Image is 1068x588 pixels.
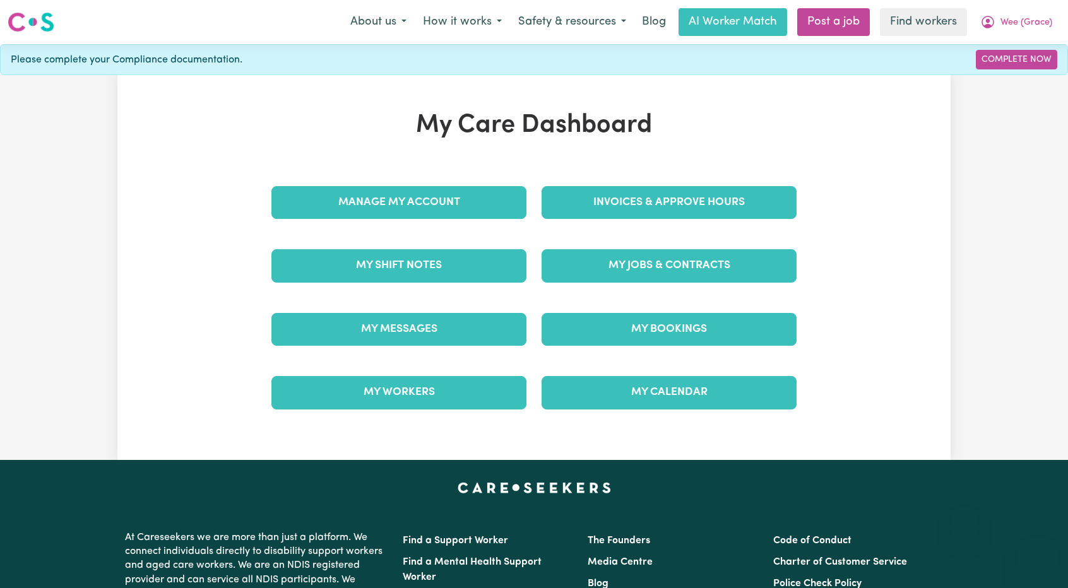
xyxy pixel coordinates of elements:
a: My Calendar [542,376,797,409]
a: My Messages [271,313,526,346]
button: About us [342,9,415,35]
a: Post a job [797,8,870,36]
a: Find workers [880,8,967,36]
a: My Workers [271,376,526,409]
a: Careseekers logo [8,8,54,37]
button: How it works [415,9,510,35]
span: Wee (Grace) [1000,16,1052,30]
a: Careseekers home page [458,483,611,493]
a: My Bookings [542,313,797,346]
button: My Account [972,9,1060,35]
a: Find a Mental Health Support Worker [403,557,542,582]
a: Manage My Account [271,186,526,219]
a: Blog [634,8,673,36]
a: AI Worker Match [679,8,787,36]
a: My Shift Notes [271,249,526,282]
a: My Jobs & Contracts [542,249,797,282]
a: Charter of Customer Service [773,557,907,567]
a: Invoices & Approve Hours [542,186,797,219]
a: Find a Support Worker [403,536,508,546]
iframe: Close message [952,507,977,532]
h1: My Care Dashboard [264,110,804,141]
a: Media Centre [588,557,653,567]
img: Careseekers logo [8,11,54,33]
a: Code of Conduct [773,536,851,546]
iframe: Button to launch messaging window [1018,538,1058,578]
a: Complete Now [976,50,1057,69]
a: The Founders [588,536,650,546]
button: Safety & resources [510,9,634,35]
span: Please complete your Compliance documentation. [11,52,242,68]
